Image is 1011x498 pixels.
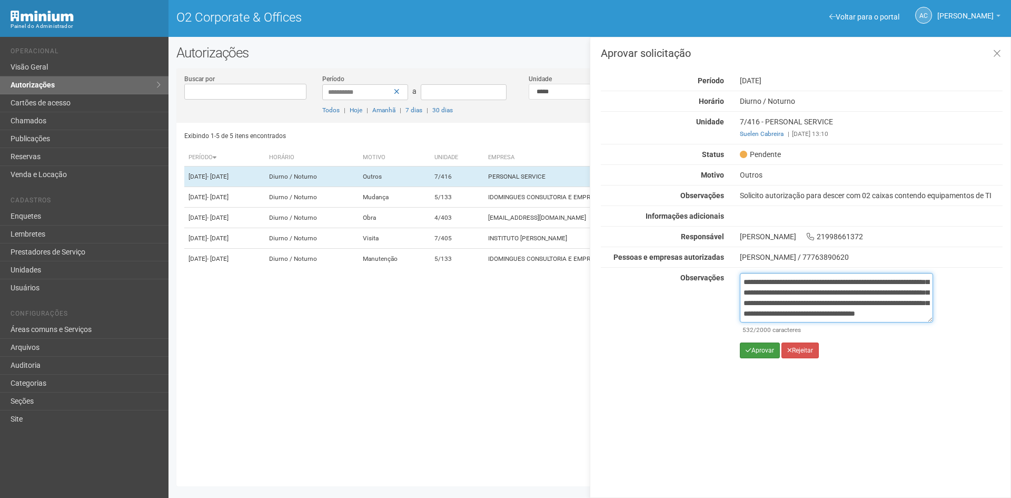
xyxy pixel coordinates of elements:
label: Período [322,74,344,84]
th: Período [184,149,265,167]
img: Minium [11,11,74,22]
label: Buscar por [184,74,215,84]
a: Hoje [350,106,362,114]
li: Configurações [11,310,161,321]
h1: O2 Corporate & Offices [176,11,582,24]
strong: Unidade [696,118,724,126]
td: [DATE] [184,167,265,187]
td: Manutenção [359,249,430,269]
span: a [412,87,417,95]
span: - [DATE] [207,193,229,201]
strong: Informações adicionais [646,212,724,220]
div: Painel do Administrador [11,22,161,31]
td: IDOMINGUES CONSULTORIA E EMPREENDIMENTOS LTDA [484,249,764,269]
a: Suelen Cabreira [740,130,784,138]
span: | [344,106,345,114]
button: Rejeitar [781,343,819,358]
td: [DATE] [184,249,265,269]
span: Ana Carla de Carvalho Silva [937,2,994,20]
strong: Status [702,150,724,159]
label: Unidade [529,74,552,84]
td: IDOMINGUES CONSULTORIA E EMPREENDIMENTOS LTDA [484,187,764,208]
span: 532 [742,326,754,334]
strong: Período [698,76,724,85]
td: [DATE] [184,228,265,249]
span: | [427,106,428,114]
td: Obra [359,208,430,228]
div: [PERSON_NAME] 21998661372 [732,232,1010,241]
td: [DATE] [184,208,265,228]
div: [DATE] [732,76,1010,85]
strong: Pessoas e empresas autorizadas [613,253,724,261]
li: Cadastros [11,197,161,208]
a: 30 dias [432,106,453,114]
a: AC [915,7,932,24]
span: | [788,130,789,138]
a: Fechar [986,43,1008,65]
div: Diurno / Noturno [732,96,1010,106]
div: Outros [732,170,1010,180]
div: [DATE] 13:10 [740,129,1003,139]
td: [EMAIL_ADDRESS][DOMAIN_NAME] [484,208,764,228]
span: | [400,106,401,114]
span: - [DATE] [207,255,229,262]
li: Operacional [11,47,161,58]
td: Diurno / Noturno [265,228,359,249]
th: Motivo [359,149,430,167]
a: Voltar para o portal [829,13,899,21]
span: - [DATE] [207,235,229,242]
h3: Aprovar solicitação [601,48,1003,58]
span: - [DATE] [207,173,229,180]
td: PERSONAL SERVICE [484,167,764,187]
div: 7/416 - PERSONAL SERVICE [732,117,1010,139]
td: Diurno / Noturno [265,187,359,208]
strong: Motivo [701,171,724,179]
a: 7 dias [405,106,422,114]
td: Diurno / Noturno [265,249,359,269]
div: Solicito autorização para descer com 02 caixas contendo equipamentos de TI [732,191,1010,200]
strong: Horário [699,97,724,105]
span: | [366,106,368,114]
strong: Observações [680,274,724,282]
td: 7/416 [430,167,483,187]
td: 5/133 [430,249,483,269]
td: Mudança [359,187,430,208]
th: Unidade [430,149,483,167]
td: 7/405 [430,228,483,249]
td: 4/403 [430,208,483,228]
a: Amanhã [372,106,395,114]
div: Exibindo 1-5 de 5 itens encontrados [184,128,587,144]
td: INSTITUTO [PERSON_NAME] [484,228,764,249]
th: Empresa [484,149,764,167]
strong: Observações [680,191,724,200]
div: /2000 caracteres [742,325,930,335]
h2: Autorizações [176,45,1003,61]
td: Diurno / Noturno [265,167,359,187]
button: Aprovar [740,343,780,358]
th: Horário [265,149,359,167]
span: Pendente [740,150,781,159]
div: [PERSON_NAME] / 77763890620 [740,252,1003,262]
td: [DATE] [184,187,265,208]
a: [PERSON_NAME] [937,13,1000,22]
td: Visita [359,228,430,249]
td: Outros [359,167,430,187]
td: Diurno / Noturno [265,208,359,228]
td: 5/133 [430,187,483,208]
strong: Responsável [681,232,724,241]
span: - [DATE] [207,214,229,221]
a: Todos [322,106,340,114]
